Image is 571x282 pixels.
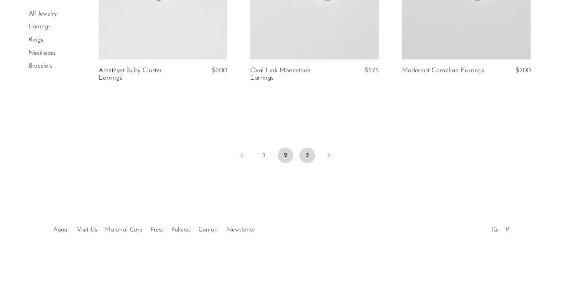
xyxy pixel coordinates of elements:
[99,67,184,82] a: Amethyst Ruby Cluster Earrings
[365,67,379,74] span: $275
[299,148,315,163] a: 3
[321,148,337,165] a: Next
[171,227,191,233] a: Policies
[492,227,498,233] a: IG
[234,148,250,165] a: Previous
[506,227,513,233] a: PT
[77,227,97,233] a: Visit Us
[198,227,219,233] a: Contact
[49,221,259,235] ul: Quick links
[29,11,57,17] a: All Jewelry
[29,50,56,56] a: Necklaces
[278,148,293,163] span: 2
[53,227,69,233] a: About
[256,148,272,163] a: 1
[29,63,52,69] a: Bracelets
[29,37,43,43] a: Rings
[105,227,143,233] a: Material Care
[488,221,517,235] ul: Social Medias
[515,67,531,74] span: $200
[150,227,164,233] a: Press
[250,67,336,82] a: Oval Link Moonstone Earrings
[212,67,227,74] span: $200
[29,24,50,30] a: Earrings
[402,67,484,74] a: Modernist Carnelian Earrings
